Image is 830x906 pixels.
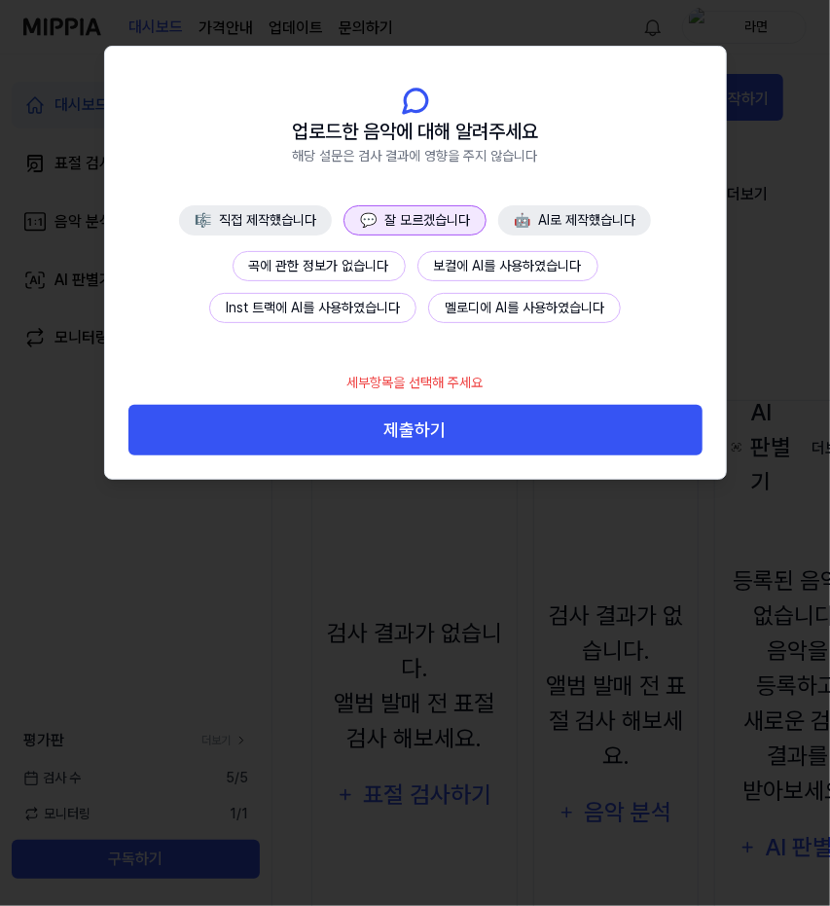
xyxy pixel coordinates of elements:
[209,293,416,323] button: Inst 트랙에 AI를 사용하였습니다
[514,212,530,228] span: 🤖
[360,212,377,228] span: 💬
[428,293,621,323] button: 멜로디에 AI를 사용하였습니다
[128,405,703,456] button: 제출하기
[233,251,406,281] button: 곡에 관한 정보가 없습니다
[179,205,332,236] button: 🎼직접 제작했습니다
[343,205,487,236] button: 💬잘 모르겠습니다
[336,361,495,405] div: 세부항목을 선택해 주세요
[498,205,651,236] button: 🤖AI로 제작했습니다
[195,212,211,228] span: 🎼
[293,146,538,166] span: 해당 설문은 검사 결과에 영향을 주지 않습니다
[292,117,538,146] span: 업로드한 음악에 대해 알려주세요
[417,251,598,281] button: 보컬에 AI를 사용하였습니다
